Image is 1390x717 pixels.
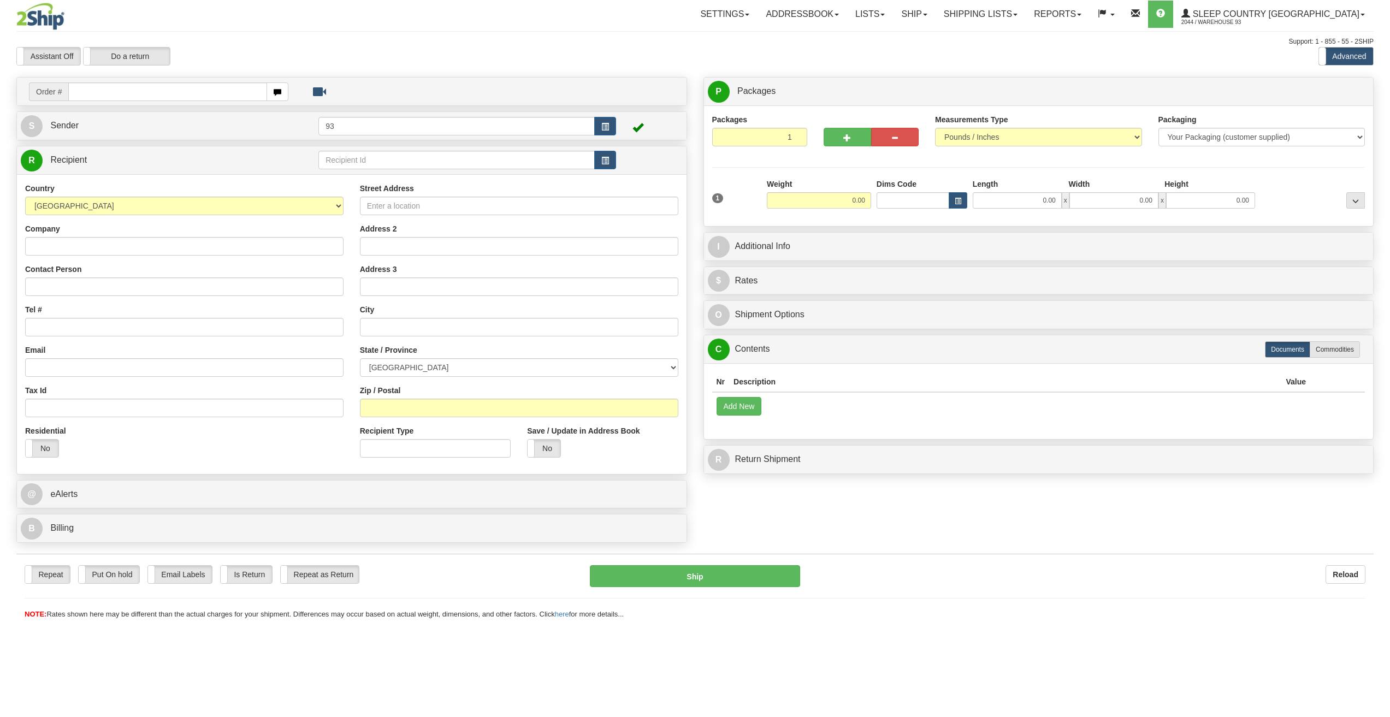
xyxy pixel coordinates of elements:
[1158,114,1197,125] label: Packaging
[360,223,397,234] label: Address 2
[25,183,55,194] label: Country
[25,304,42,315] label: Tel #
[21,483,683,506] a: @ eAlerts
[708,270,1370,292] a: $Rates
[281,566,359,583] label: Repeat as Return
[360,385,401,396] label: Zip / Postal
[708,449,730,471] span: R
[893,1,935,28] a: Ship
[936,1,1026,28] a: Shipping lists
[729,372,1281,392] th: Description
[25,223,60,234] label: Company
[708,81,730,103] span: P
[712,193,724,203] span: 1
[16,37,1374,46] div: Support: 1 - 855 - 55 - 2SHIP
[1365,303,1389,414] iframe: chat widget
[16,609,1374,620] div: Rates shown here may be different than the actual charges for your shipment. Differences may occu...
[21,149,286,171] a: R Recipient
[16,3,64,30] img: logo2044.jpg
[708,236,730,258] span: I
[360,425,414,436] label: Recipient Type
[221,566,272,583] label: Is Return
[1181,17,1263,28] span: 2044 / Warehouse 93
[360,197,678,215] input: Enter a location
[877,179,916,189] label: Dims Code
[29,82,68,101] span: Order #
[1158,192,1166,209] span: x
[935,114,1008,125] label: Measurements Type
[1319,48,1373,65] label: Advanced
[17,48,80,65] label: Assistant Off
[148,566,212,583] label: Email Labels
[1068,179,1090,189] label: Width
[708,235,1370,258] a: IAdditional Info
[708,80,1370,103] a: P Packages
[25,385,46,396] label: Tax Id
[1062,192,1069,209] span: x
[50,121,79,130] span: Sender
[528,440,560,457] label: No
[1173,1,1373,28] a: Sleep Country [GEOGRAPHIC_DATA] 2044 / Warehouse 93
[708,339,730,360] span: C
[527,425,640,436] label: Save / Update in Address Book
[1281,372,1310,392] th: Value
[21,518,43,540] span: B
[767,179,792,189] label: Weight
[25,566,70,583] label: Repeat
[712,372,730,392] th: Nr
[318,117,595,135] input: Sender Id
[847,1,893,28] a: Lists
[1310,341,1360,358] label: Commodities
[21,483,43,505] span: @
[25,425,66,436] label: Residential
[737,86,776,96] span: Packages
[1333,570,1358,579] b: Reload
[708,304,730,326] span: O
[25,264,81,275] label: Contact Person
[84,48,170,65] label: Do a return
[21,150,43,171] span: R
[26,440,58,457] label: No
[25,610,46,618] span: NOTE:
[717,397,762,416] button: Add New
[692,1,758,28] a: Settings
[1164,179,1188,189] label: Height
[50,523,74,532] span: Billing
[21,517,683,540] a: B Billing
[973,179,998,189] label: Length
[21,115,318,137] a: S Sender
[708,270,730,292] span: $
[25,345,45,355] label: Email
[79,566,139,583] label: Put On hold
[590,565,800,587] button: Ship
[708,338,1370,360] a: CContents
[708,448,1370,471] a: RReturn Shipment
[50,155,87,164] span: Recipient
[318,151,595,169] input: Recipient Id
[21,115,43,137] span: S
[708,304,1370,326] a: OShipment Options
[1190,9,1359,19] span: Sleep Country [GEOGRAPHIC_DATA]
[360,345,417,355] label: State / Province
[758,1,847,28] a: Addressbook
[1326,565,1365,584] button: Reload
[1346,192,1365,209] div: ...
[360,183,414,194] label: Street Address
[50,489,78,499] span: eAlerts
[1026,1,1090,28] a: Reports
[360,264,397,275] label: Address 3
[555,610,569,618] a: here
[1265,341,1310,358] label: Documents
[360,304,374,315] label: City
[712,114,748,125] label: Packages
